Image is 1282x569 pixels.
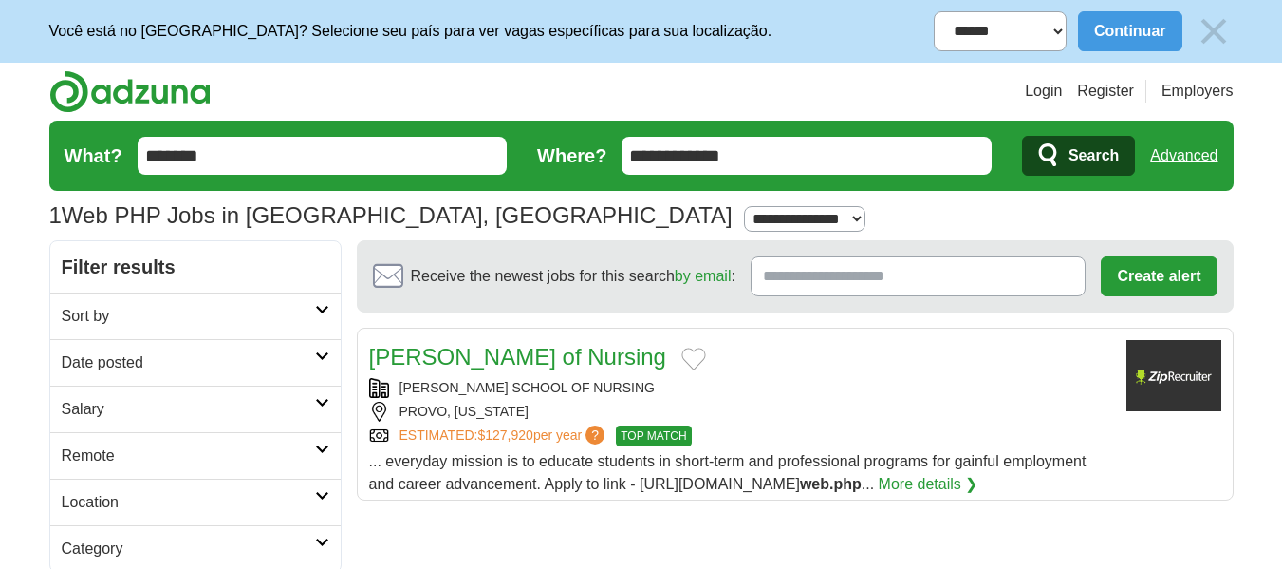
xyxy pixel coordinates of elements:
[62,491,315,514] h2: Location
[49,199,62,233] span: 1
[800,476,862,492] strong: web.php
[50,479,341,525] a: Location
[65,142,122,170] label: What?
[62,305,315,328] h2: Sort by
[62,351,315,374] h2: Date posted
[50,339,341,386] a: Date posted
[537,142,606,170] label: Where?
[1161,80,1234,103] a: Employers
[62,445,315,467] h2: Remote
[681,348,706,370] button: Add to favorite jobs
[369,378,1111,398] div: [PERSON_NAME] SCHOOL OF NURSING
[616,426,691,446] span: TOP MATCH
[1126,340,1221,411] img: Company logo
[369,402,1111,422] div: PROVO, [US_STATE]
[50,241,341,293] h2: Filter results
[1150,137,1217,175] a: Advanced
[49,202,733,228] h1: Web PHP Jobs in [GEOGRAPHIC_DATA], [GEOGRAPHIC_DATA]
[49,20,772,43] p: Você está no [GEOGRAPHIC_DATA]? Selecione seu país para ver vagas específicas para sua localização.
[49,70,211,113] img: Adzuna logo
[1077,80,1134,103] a: Register
[369,453,1087,492] span: ... everyday mission is to educate students in short-term and professional programs for gainful e...
[879,473,978,496] a: More details ❯
[411,265,735,288] span: Receive the newest jobs for this search :
[1078,11,1182,51] button: Continuar
[675,268,732,284] a: by email
[1194,11,1234,51] img: icon_close_no_bg.svg
[585,426,604,445] span: ?
[477,427,532,443] span: $127,920
[1022,136,1135,176] button: Search
[50,293,341,339] a: Sort by
[1025,80,1062,103] a: Login
[1068,137,1119,175] span: Search
[1101,256,1217,296] button: Create alert
[62,398,315,421] h2: Salary
[62,538,315,560] h2: Category
[50,386,341,432] a: Salary
[369,344,666,370] a: [PERSON_NAME] of Nursing
[399,426,609,446] a: ESTIMATED:$127,920per year?
[50,432,341,479] a: Remote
